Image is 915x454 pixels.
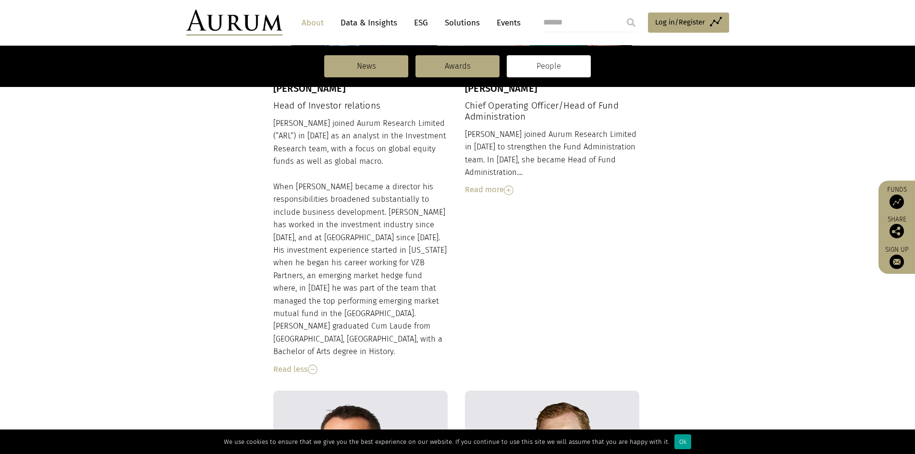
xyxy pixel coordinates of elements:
a: People [507,55,591,77]
h3: [PERSON_NAME] [273,83,448,94]
div: [PERSON_NAME] joined Aurum Research Limited (“ARL”) in [DATE] as an analyst in the Investment Res... [273,117,448,376]
div: Read more [465,184,640,196]
img: Share this post [890,224,904,238]
div: Ok [674,434,691,449]
a: Sign up [883,245,910,269]
img: Sign up to our newsletter [890,255,904,269]
div: Share [883,216,910,238]
span: Log in/Register [655,16,705,28]
a: Awards [415,55,500,77]
a: About [297,14,329,32]
a: Solutions [440,14,485,32]
a: Funds [883,185,910,209]
img: Read More [504,185,513,195]
h4: Head of Investor relations [273,100,448,111]
a: Data & Insights [336,14,402,32]
h4: Chief Operating Officer/Head of Fund Administration [465,100,640,123]
input: Submit [622,13,641,32]
h3: [PERSON_NAME] [465,83,640,94]
div: [PERSON_NAME] joined Aurum Research Limited in [DATE] to strengthen the Fund Administration team.... [465,128,640,196]
a: News [324,55,408,77]
img: Access Funds [890,195,904,209]
a: Log in/Register [648,12,729,33]
a: Events [492,14,521,32]
img: Aurum [186,10,282,36]
img: Read Less [308,365,317,374]
a: ESG [409,14,433,32]
div: Read less [273,363,448,376]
